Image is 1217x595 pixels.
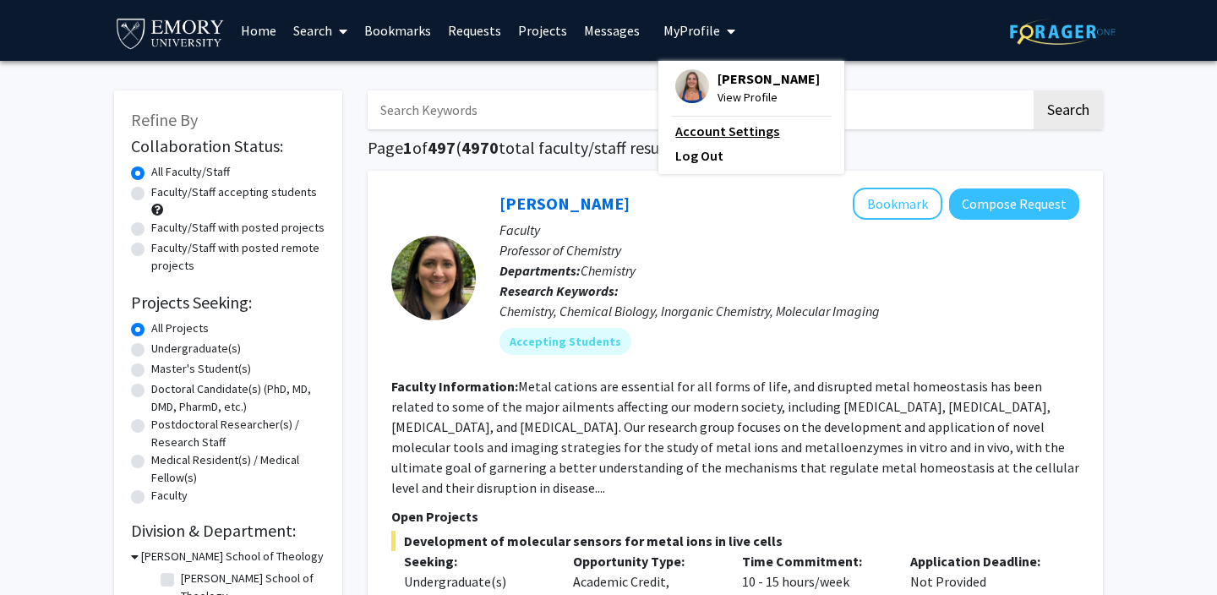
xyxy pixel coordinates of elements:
div: Undergraduate(s) [404,571,548,592]
span: My Profile [663,22,720,39]
fg-read-more: Metal cations are essential for all forms of life, and disrupted metal homeostasis has been relat... [391,378,1079,496]
label: Faculty/Staff accepting students [151,183,317,201]
span: [PERSON_NAME] [718,69,820,88]
b: Research Keywords: [499,282,619,299]
a: Log Out [675,145,827,166]
img: Emory University Logo [114,14,226,52]
iframe: Chat [13,519,72,582]
h2: Collaboration Status: [131,136,325,156]
h2: Projects Seeking: [131,292,325,313]
mat-chip: Accepting Students [499,328,631,355]
h3: [PERSON_NAME] School of Theology [141,548,324,565]
p: Open Projects [391,506,1079,527]
label: Postdoctoral Researcher(s) / Research Staff [151,416,325,451]
a: Account Settings [675,121,827,141]
div: Profile Picture[PERSON_NAME]View Profile [675,69,820,106]
p: Time Commitment: [742,551,886,571]
a: Messages [576,1,648,60]
span: View Profile [718,88,820,106]
label: Faculty [151,487,188,505]
p: Application Deadline: [910,551,1054,571]
a: Requests [439,1,510,60]
button: Compose Request to Daniela Buccella [949,188,1079,220]
a: Search [285,1,356,60]
b: Departments: [499,262,581,279]
label: Master's Student(s) [151,360,251,378]
img: ForagerOne Logo [1010,19,1116,45]
span: 497 [428,137,456,158]
input: Search Keywords [368,90,1031,129]
h1: Page of ( total faculty/staff results) [368,138,1103,158]
b: Faculty Information: [391,378,518,395]
a: Projects [510,1,576,60]
div: Chemistry, Chemical Biology, Inorganic Chemistry, Molecular Imaging [499,301,1079,321]
label: Undergraduate(s) [151,340,241,358]
p: Faculty [499,220,1079,240]
h2: Division & Department: [131,521,325,541]
span: 4970 [461,137,499,158]
label: All Faculty/Staff [151,163,230,181]
span: Chemistry [581,262,636,279]
a: Bookmarks [356,1,439,60]
span: 1 [403,137,412,158]
p: Professor of Chemistry [499,240,1079,260]
label: Medical Resident(s) / Medical Fellow(s) [151,451,325,487]
a: Home [232,1,285,60]
img: Profile Picture [675,69,709,103]
label: All Projects [151,319,209,337]
label: Faculty/Staff with posted remote projects [151,239,325,275]
a: [PERSON_NAME] [499,193,630,214]
button: Search [1034,90,1103,129]
p: Seeking: [404,551,548,571]
button: Add Daniela Buccella to Bookmarks [853,188,942,220]
p: Opportunity Type: [573,551,717,571]
span: Refine By [131,109,198,130]
span: Development of molecular sensors for metal ions in live cells [391,531,1079,551]
label: Doctoral Candidate(s) (PhD, MD, DMD, PharmD, etc.) [151,380,325,416]
label: Faculty/Staff with posted projects [151,219,325,237]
